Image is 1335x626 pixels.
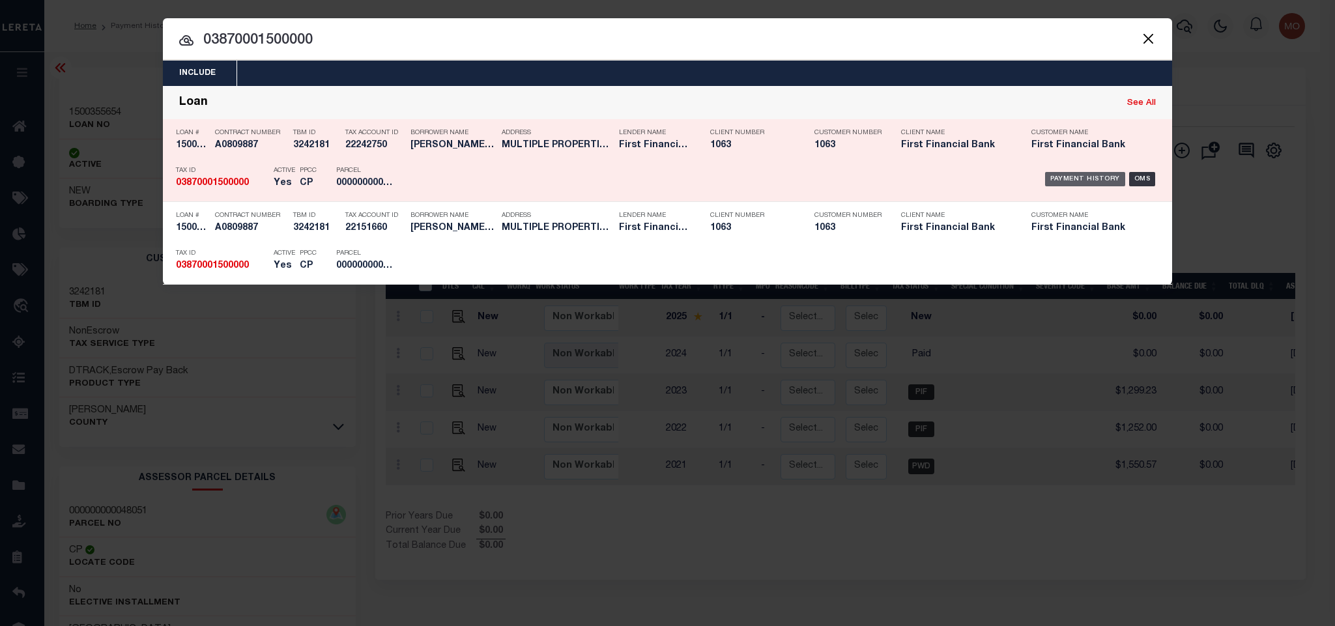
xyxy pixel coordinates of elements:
[293,223,339,234] h5: 3242181
[814,212,882,220] p: Customer Number
[215,129,287,137] p: Contract Number
[336,167,395,175] p: Parcel
[300,178,317,189] h5: CP
[163,61,232,86] button: Include
[176,178,249,188] strong: 03870001500000
[176,212,208,220] p: Loan #
[710,223,795,234] h5: 1063
[345,212,404,220] p: Tax Account ID
[345,129,404,137] p: Tax Account ID
[274,261,293,272] h5: Yes
[345,223,404,234] h5: 22151660
[901,140,1012,151] h5: First Financial Bank
[1031,140,1142,151] h5: First Financial Bank
[293,129,339,137] p: TBM ID
[901,223,1012,234] h5: First Financial Bank
[176,261,267,272] h5: 03870001500000
[410,129,495,137] p: Borrower Name
[293,140,339,151] h5: 3242181
[814,140,880,151] h5: 1063
[901,212,1012,220] p: Client Name
[502,212,612,220] p: Address
[293,212,339,220] p: TBM ID
[274,249,295,257] p: Active
[300,249,317,257] p: PPCC
[336,178,395,189] h5: 000000000002347
[502,129,612,137] p: Address
[710,140,795,151] h5: 1063
[176,223,208,234] h5: 1500355654
[176,178,267,189] h5: 03870001500000
[163,29,1172,52] input: Start typing...
[215,223,287,234] h5: A0809887
[300,167,317,175] p: PPCC
[502,140,612,151] h5: MULTIPLE PROPERTIES ANDREWS TX ...
[619,223,691,234] h5: First Financial Bank
[619,129,691,137] p: Lender Name
[410,212,495,220] p: Borrower Name
[1045,172,1125,186] div: Payment History
[176,167,267,175] p: Tax ID
[336,261,395,272] h5: 000000000002347
[176,129,208,137] p: Loan #
[336,249,395,257] p: Parcel
[274,178,293,189] h5: Yes
[176,261,249,270] strong: 03870001500000
[619,212,691,220] p: Lender Name
[814,223,880,234] h5: 1063
[176,249,267,257] p: Tax ID
[619,140,691,151] h5: First Financial Bank
[814,129,882,137] p: Customer Number
[1031,129,1142,137] p: Customer Name
[710,212,795,220] p: Client Number
[901,129,1012,137] p: Client Name
[1031,223,1142,234] h5: First Financial Bank
[502,223,612,234] h5: MULTIPLE PROPERTIES ANDREWS TX ...
[410,140,495,151] h5: MURPHY WELL CONTROL LLC
[710,129,795,137] p: Client Number
[410,223,495,234] h5: MURPHY WELL CONTROL LLC
[215,212,287,220] p: Contract Number
[1140,30,1156,47] button: Close
[1129,172,1156,186] div: OMS
[274,167,295,175] p: Active
[179,96,208,111] div: Loan
[176,140,208,151] h5: 1500355654
[1031,212,1142,220] p: Customer Name
[1127,99,1156,107] a: See All
[300,261,317,272] h5: CP
[345,140,404,151] h5: 22242750
[215,140,287,151] h5: A0809887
